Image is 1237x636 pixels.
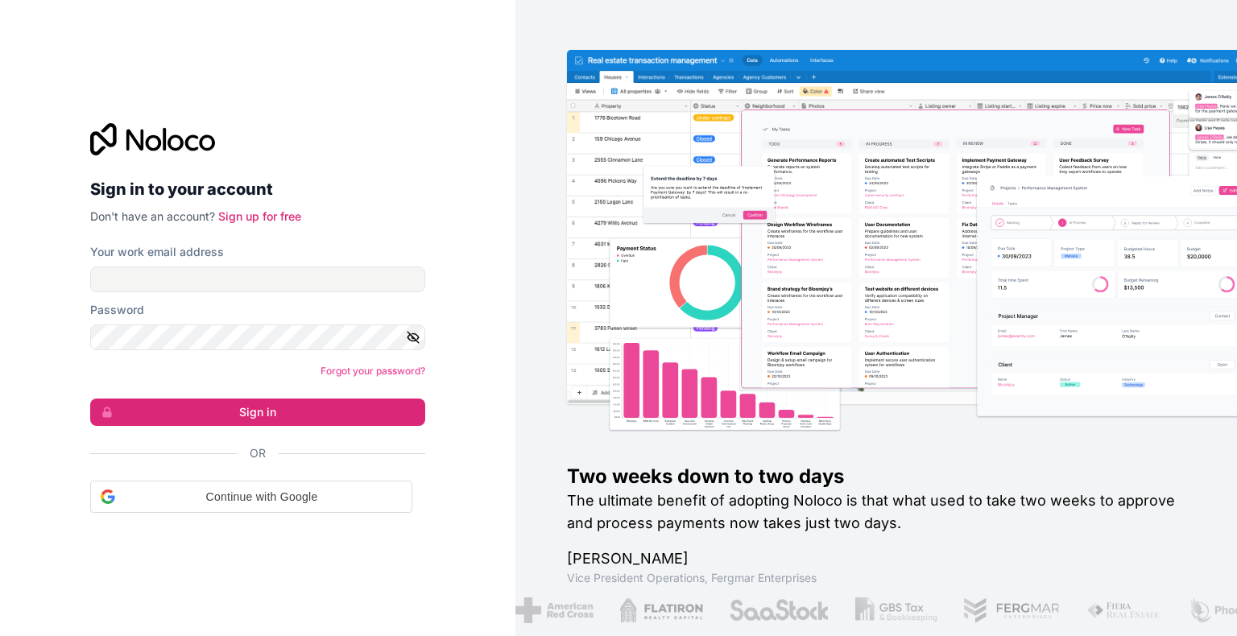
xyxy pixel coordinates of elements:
img: /assets/american-red-cross-BAupjrZR.png [515,597,594,623]
h2: Sign in to your account [90,175,425,204]
img: /assets/fergmar-CudnrXN5.png [963,597,1061,623]
input: Password [90,324,425,350]
div: Continue with Google [90,481,412,513]
span: Or [250,445,266,461]
h1: Two weeks down to two days [567,464,1185,489]
label: Password [90,302,144,318]
img: /assets/gbstax-C-GtDUiK.png [855,597,937,623]
input: Email address [90,266,425,292]
h1: [PERSON_NAME] [567,547,1185,570]
img: /assets/flatiron-C8eUkumj.png [619,597,703,623]
span: Don't have an account? [90,209,215,223]
h1: Vice President Operations , Fergmar Enterprises [567,570,1185,586]
img: /assets/fiera-fwj2N5v4.png [1086,597,1162,623]
h2: The ultimate benefit of adopting Noloco is that what used to take two weeks to approve and proces... [567,489,1185,535]
button: Sign in [90,399,425,426]
label: Your work email address [90,244,224,260]
a: Forgot your password? [321,365,425,377]
a: Sign up for free [218,209,301,223]
img: /assets/saastock-C6Zbiodz.png [729,597,830,623]
span: Continue with Google [122,489,402,506]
